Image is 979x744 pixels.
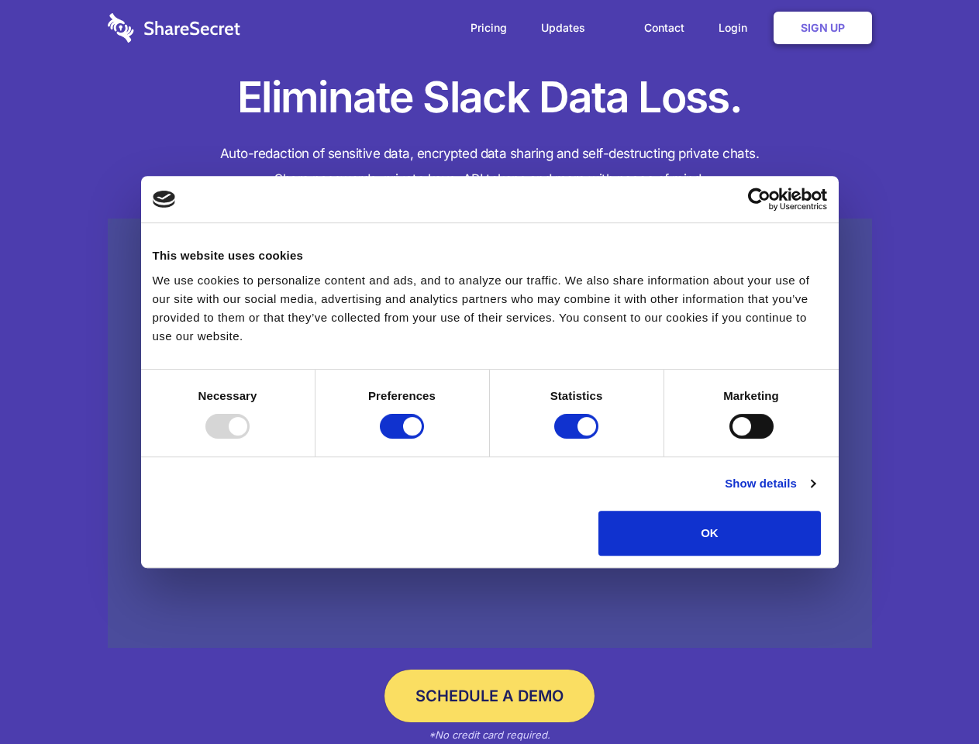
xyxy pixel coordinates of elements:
a: Usercentrics Cookiebot - opens in a new window [691,188,827,211]
a: Sign Up [774,12,872,44]
a: Schedule a Demo [384,670,595,722]
a: Show details [725,474,815,493]
a: Pricing [455,4,522,52]
button: OK [598,511,821,556]
strong: Preferences [368,389,436,402]
strong: Necessary [198,389,257,402]
img: logo [153,191,176,208]
div: This website uses cookies [153,246,827,265]
a: Login [703,4,770,52]
a: Contact [629,4,700,52]
h4: Auto-redaction of sensitive data, encrypted data sharing and self-destructing private chats. Shar... [108,141,872,192]
img: logo-wordmark-white-trans-d4663122ce5f474addd5e946df7df03e33cb6a1c49d2221995e7729f52c070b2.svg [108,13,240,43]
strong: Marketing [723,389,779,402]
h1: Eliminate Slack Data Loss. [108,70,872,126]
em: *No credit card required. [429,728,550,741]
strong: Statistics [550,389,603,402]
a: Wistia video thumbnail [108,219,872,649]
div: We use cookies to personalize content and ads, and to analyze our traffic. We also share informat... [153,271,827,346]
